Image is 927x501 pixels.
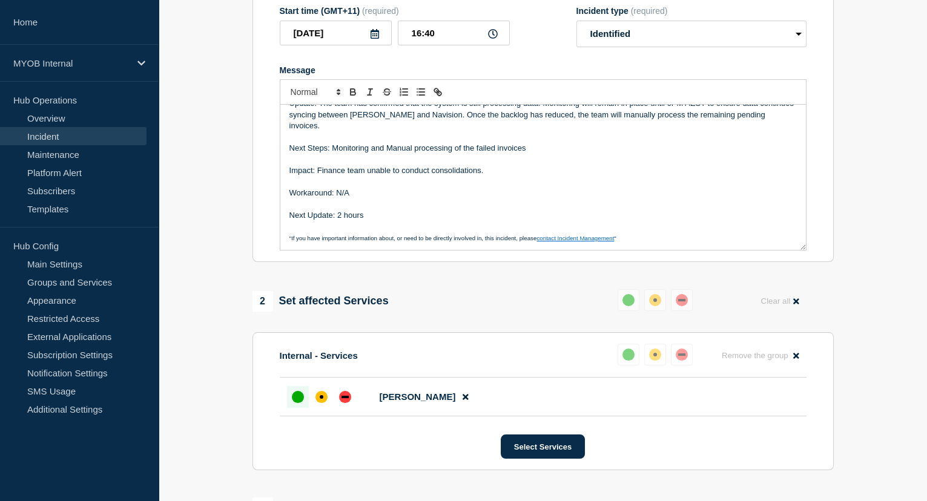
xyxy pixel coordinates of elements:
[714,344,807,367] button: Remove the group
[252,291,273,312] span: 2
[380,391,456,402] span: [PERSON_NAME]
[649,294,661,306] div: affected
[676,349,688,361] div: down
[362,6,399,16] span: (required)
[395,85,412,99] button: Toggle ordered list
[339,391,351,403] div: down
[671,289,693,311] button: down
[429,85,446,99] button: Toggle link
[676,294,688,306] div: down
[289,188,797,198] p: Workaround: N/A
[631,6,668,16] span: (required)
[501,434,585,459] button: Select Services
[576,21,807,47] select: Incident type
[398,21,510,45] input: HH:MM
[649,349,661,361] div: affected
[618,344,639,365] button: up
[536,235,614,241] a: contact Incident Management
[345,85,361,99] button: Toggle bold text
[252,291,389,312] div: Set affected Services
[289,143,797,154] p: Next Steps: Monitoring and Manual processing of the failed invoices
[289,98,797,131] p: Update: The team has confirmed that the system is still processing data. Monitoring will remain i...
[378,85,395,99] button: Toggle strikethrough text
[13,58,130,68] p: MYOB Internal
[289,210,797,221] p: Next Update: 2 hours
[614,235,616,241] span: "
[618,289,639,311] button: up
[644,289,666,311] button: affected
[576,6,807,16] div: Incident type
[622,349,635,361] div: up
[289,235,537,241] span: "If you have important information about, or need to be directly involved in, this incident, please
[722,351,788,360] span: Remove the group
[280,21,392,45] input: YYYY-MM-DD
[280,350,358,361] p: Internal - Services
[412,85,429,99] button: Toggle bulleted list
[289,165,797,176] p: Impact: Finance team unable to conduct consolidations.
[285,85,345,99] span: Font size
[315,391,328,403] div: affected
[753,289,806,313] button: Clear all
[644,344,666,365] button: affected
[361,85,378,99] button: Toggle italic text
[671,344,693,365] button: down
[292,391,304,403] div: up
[280,6,510,16] div: Start time (GMT+11)
[280,65,807,75] div: Message
[280,105,806,250] div: Message
[622,294,635,306] div: up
